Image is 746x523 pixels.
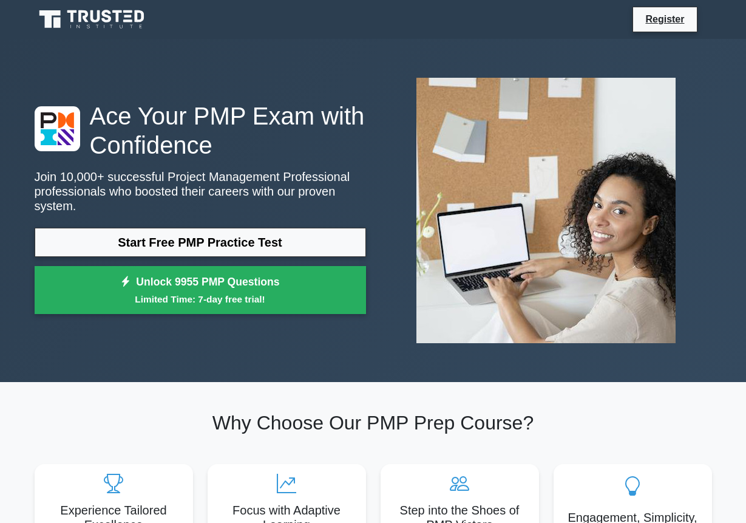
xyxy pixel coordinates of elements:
p: Join 10,000+ successful Project Management Professional professionals who boosted their careers w... [35,169,366,213]
h2: Why Choose Our PMP Prep Course? [35,411,712,434]
a: Register [638,12,691,27]
a: Unlock 9955 PMP QuestionsLimited Time: 7-day free trial! [35,266,366,315]
small: Limited Time: 7-day free trial! [50,292,351,306]
h1: Ace Your PMP Exam with Confidence [35,101,366,160]
a: Start Free PMP Practice Test [35,228,366,257]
